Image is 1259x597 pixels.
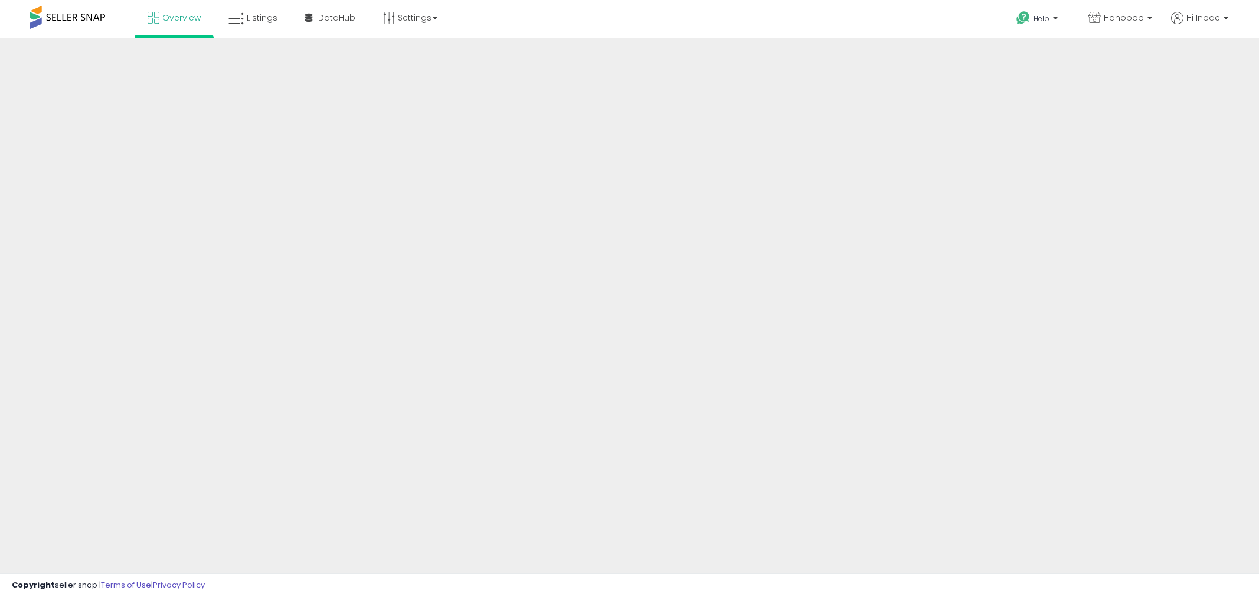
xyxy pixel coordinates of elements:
[1016,11,1031,25] i: Get Help
[1034,14,1049,24] span: Help
[1186,12,1220,24] span: Hi Inbae
[1171,12,1228,38] a: Hi Inbae
[318,12,355,24] span: DataHub
[1007,2,1070,38] a: Help
[162,12,201,24] span: Overview
[247,12,277,24] span: Listings
[1104,12,1144,24] span: Hanopop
